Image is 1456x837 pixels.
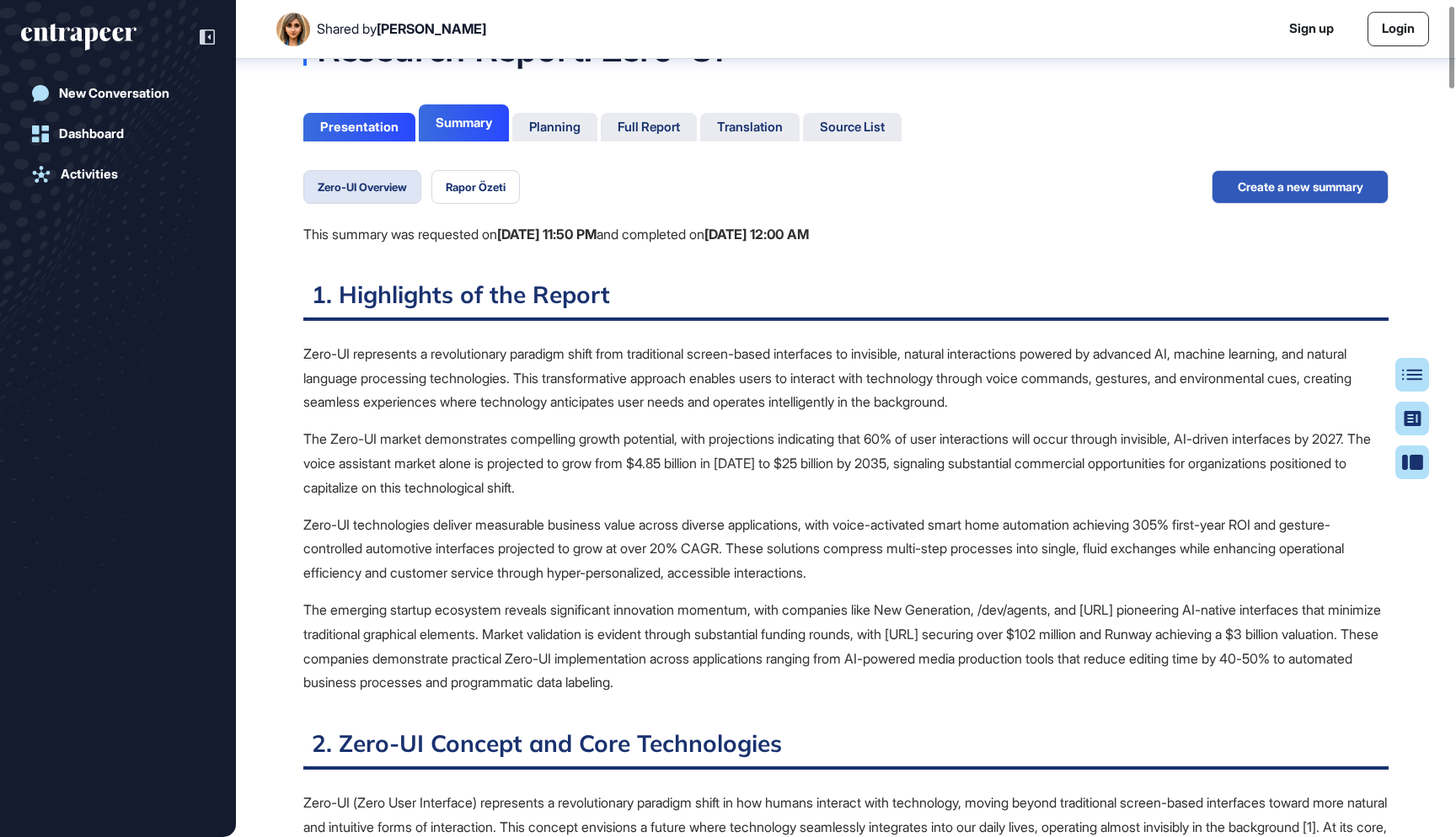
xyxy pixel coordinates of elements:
img: User Image [276,13,310,46]
div: Summary [436,115,492,131]
b: [DATE] 11:50 PM [497,226,597,243]
p: Zero-UI represents a revolutionary paradigm shift from traditional screen-based interfaces to inv... [303,342,1389,414]
div: Research Report: Zero-UI [303,32,892,66]
button: Create a new summary [1212,170,1389,204]
div: This summary was requested on and completed on [303,224,809,246]
div: Shared by [317,21,486,37]
div: Translation [717,120,783,135]
div: Presentation [320,120,399,135]
a: Sign up [1289,19,1334,39]
div: Full Report [618,120,680,135]
p: The Zero-UI market demonstrates compelling growth potential, with projections indicating that 60%... [303,427,1389,499]
a: Login [1368,12,1429,46]
div: Dashboard [59,126,124,141]
div: New Conversation [59,86,169,101]
button: Rapor Özeti [431,170,520,204]
button: Zero-UI Overview [303,170,421,204]
div: Planning [529,120,581,135]
div: Activities [61,167,118,182]
p: The emerging startup ecosystem reveals significant innovation momentum, with companies like New G... [303,598,1389,695]
div: Source List [820,120,885,135]
div: entrapeer-logo [21,24,136,51]
p: Zero-UI technologies deliver measurable business value across diverse applications, with voice-ac... [303,513,1389,585]
h2: 1. Highlights of the Report [303,280,1389,321]
span: [PERSON_NAME] [377,20,486,37]
h2: 2. Zero-UI Concept and Core Technologies [303,728,1389,770]
b: [DATE] 12:00 AM [704,226,809,243]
